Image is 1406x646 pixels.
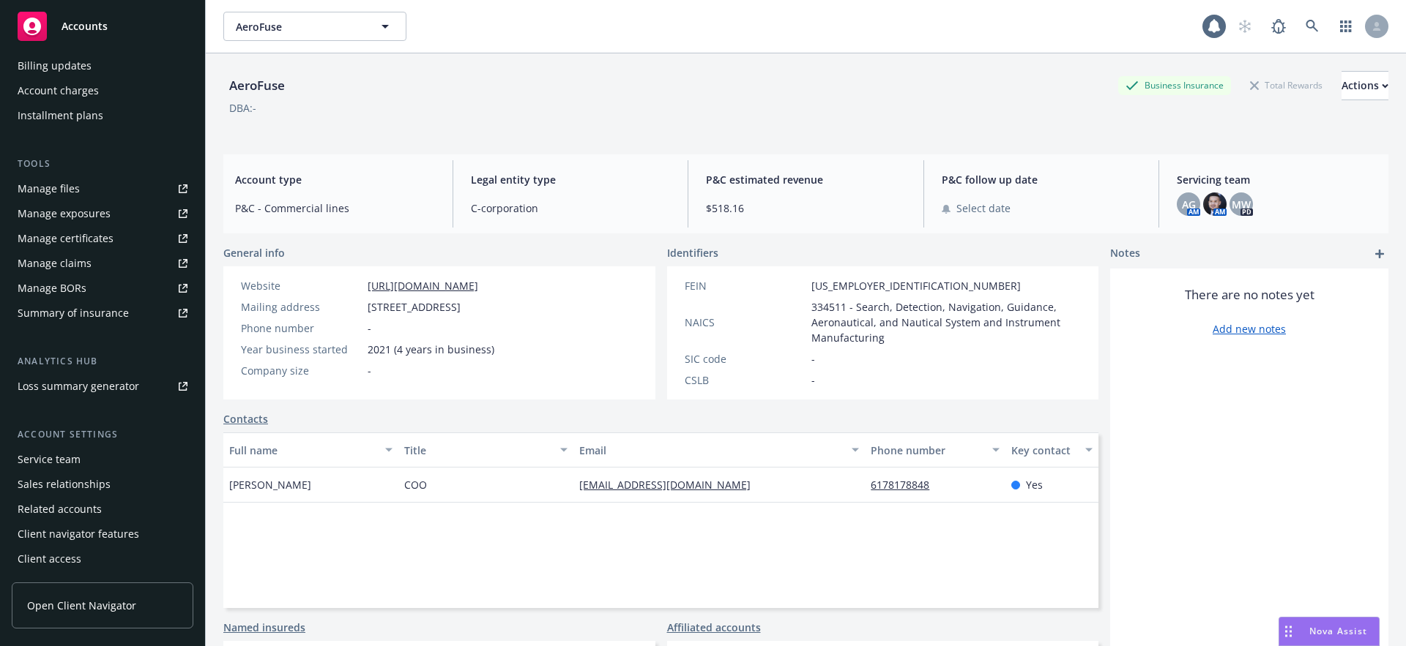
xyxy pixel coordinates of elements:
button: AeroFuse [223,12,406,41]
div: Drag to move [1279,617,1298,645]
button: Actions [1342,71,1388,100]
div: Client access [18,547,81,571]
div: Installment plans [18,104,103,127]
a: Client access [12,547,193,571]
a: Summary of insurance [12,301,193,325]
div: DBA: - [229,100,256,116]
span: P&C estimated revenue [706,172,906,187]
a: Loss summary generator [12,375,193,398]
a: add [1371,245,1388,263]
div: Total Rewards [1243,76,1330,94]
div: CSLB [685,372,806,388]
span: 2021 (4 years in business) [368,342,494,357]
div: Client navigator features [18,522,139,546]
a: Manage BORs [12,277,193,300]
span: Identifiers [667,245,718,260]
a: Client navigator features [12,522,193,546]
div: Website [241,278,362,293]
span: $518.16 [706,200,906,216]
a: Switch app [1331,12,1361,41]
div: Account charges [18,79,99,102]
span: P&C follow up date [942,172,1142,187]
div: Year business started [241,342,362,357]
div: Email [579,443,843,458]
a: [URL][DOMAIN_NAME] [368,279,478,293]
span: AeroFuse [236,19,362,34]
span: - [368,363,371,378]
a: Manage claims [12,252,193,275]
span: [US_EMPLOYER_IDENTIFICATION_NUMBER] [811,278,1021,293]
span: - [811,372,815,388]
span: Servicing team [1177,172,1377,187]
div: Analytics hub [12,354,193,369]
a: Affiliated accounts [667,620,761,635]
a: Billing updates [12,54,193,78]
a: Report a Bug [1264,12,1293,41]
a: Related accounts [12,497,193,521]
div: Billing updates [18,54,92,78]
span: MW [1232,197,1251,212]
div: Service team [18,448,81,471]
div: Phone number [871,443,983,458]
span: Legal entity type [471,172,671,187]
span: [PERSON_NAME] [229,477,311,492]
div: Manage claims [18,252,92,275]
div: Business Insurance [1118,76,1231,94]
a: Manage files [12,177,193,200]
button: Key contact [1005,432,1098,467]
img: photo [1203,192,1227,216]
div: NAICS [685,315,806,330]
div: Loss summary generator [18,375,139,398]
span: Account type [235,172,435,187]
span: C-corporation [471,200,671,216]
div: Mailing address [241,299,362,315]
div: Manage certificates [18,227,114,250]
a: Service team [12,448,193,471]
button: Email [573,432,865,467]
button: Nova Assist [1279,617,1380,646]
div: FEIN [685,278,806,293]
div: SIC code [685,351,806,367]
span: Yes [1026,477,1043,492]
span: Open Client Navigator [27,598,136,613]
span: [STREET_ADDRESS] [368,299,461,315]
div: Related accounts [18,497,102,521]
a: 6178178848 [871,478,941,492]
div: Company size [241,363,362,378]
span: - [368,320,371,336]
span: COO [404,477,427,492]
div: Phone number [241,320,362,336]
div: Key contact [1011,443,1076,458]
div: Summary of insurance [18,301,129,325]
div: Tools [12,157,193,171]
span: Select date [956,200,1011,216]
a: Named insureds [223,620,305,635]
button: Full name [223,432,398,467]
div: Actions [1342,72,1388,99]
a: Installment plans [12,104,193,127]
span: Accounts [62,20,108,32]
div: Sales relationships [18,473,111,496]
a: Accounts [12,6,193,47]
a: Manage exposures [12,202,193,225]
a: Contacts [223,411,268,427]
span: Notes [1110,245,1140,263]
div: Full name [229,443,376,458]
span: 334511 - Search, Detection, Navigation, Guidance, Aeronautical, and Nautical System and Instrumen... [811,299,1082,345]
a: [EMAIL_ADDRESS][DOMAIN_NAME] [579,478,762,492]
a: Account charges [12,79,193,102]
div: Manage files [18,177,80,200]
span: There are no notes yet [1185,286,1314,304]
div: Account settings [12,427,193,442]
span: General info [223,245,285,260]
div: Title [404,443,551,458]
a: Search [1298,12,1327,41]
div: AeroFuse [223,76,291,95]
div: Manage exposures [18,202,111,225]
a: Manage certificates [12,227,193,250]
a: Sales relationships [12,473,193,496]
button: Title [398,432,573,467]
span: AG [1182,197,1196,212]
span: Nova Assist [1309,625,1367,637]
